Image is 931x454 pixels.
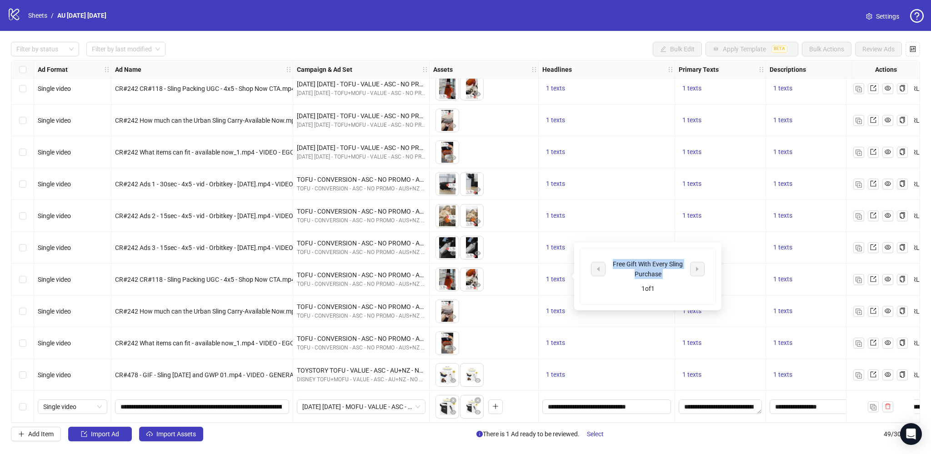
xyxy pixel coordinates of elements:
[667,66,674,73] span: holder
[853,179,864,190] button: Duplicate
[542,83,569,94] button: 1 texts
[115,65,141,75] strong: Ad Name
[297,206,425,216] div: TOFU - CONVERSION - ASC - NO PROMO - AUS+NZ - EVERYDAYCARRY - V1 - 1DV7DC Ad Set
[531,66,537,73] span: holder
[436,236,459,259] img: Asset 1
[297,175,425,185] div: TOFU - CONVERSION - ASC - NO PROMO - AUS+NZ - EVERYDAYCARRY - V1 - 1DV7DC Ad Set
[11,105,34,136] div: Select row 40
[110,66,116,73] span: holder
[770,338,796,349] button: 1 texts
[870,339,876,346] span: export
[475,186,481,193] span: eye
[297,270,425,280] div: TOFU - CONVERSION - ASC - NO PROMO - AUS+NZ - EVERYDAYCARRY - V1 - 1DV7DC Ad Set
[706,42,798,56] button: Apply TemplateBETA
[38,85,71,92] span: Single video
[11,60,34,79] div: Select all rows
[448,280,459,291] button: Preview
[450,282,456,288] span: eye
[115,212,455,220] span: CR#242 Ads 2 - 15sec - 4x5 - vid - Orbitkey - [DATE].mp4 - VIDEO - EGC - MIXED - FATHERSDAY - SLI...
[460,205,483,227] img: Asset 2
[770,65,806,75] strong: Descriptions
[472,216,483,227] button: Preview
[297,302,425,312] div: TOFU - CONVERSION - ASC - NO PROMO - AUS+NZ - EVERYDAYCARRY - V1 - 1DV7DC Ad Set
[460,77,483,100] img: Asset 2
[115,308,542,315] span: CR#242 How much can the Urban Sling Carry-Available Now.mp4 - VIDEO - EGC - [PERSON_NAME] - STORI...
[770,115,796,126] button: 1 texts
[450,397,456,404] span: close-circle
[38,244,71,251] span: Single video
[542,369,569,380] button: 1 texts
[436,109,459,132] img: Asset 1
[436,141,459,164] img: Asset 1
[682,307,701,314] span: 1 texts
[297,280,425,289] div: TOFU - CONVERSION - ASC - NO PROMO - AUS+NZ - EVERYDAYCARRY - V3 - 18102023 1DV7DC
[11,200,34,232] div: Select row 43
[885,212,891,219] span: eye
[139,427,203,441] button: Import Assets
[679,147,705,158] button: 1 texts
[475,397,481,404] span: close-circle
[38,117,71,124] span: Single video
[472,185,483,195] button: Preview
[546,339,565,346] span: 1 texts
[297,143,425,153] div: [DATE] [DATE] - TOFU - VALUE - ASC - NO PROMO - AU+NZ
[475,250,481,256] span: eye
[763,60,766,78] div: Resize Primary Texts column
[870,149,876,155] span: export
[682,116,701,124] span: 1 texts
[115,180,455,188] span: CR#242 Ads 1 - 30sec - 4x5 - vid - Orbitkey - [DATE].mp4 - VIDEO - EGC - MIXED - FATHERSDAY - SLI...
[770,242,796,253] button: 1 texts
[682,371,701,378] span: 1 texts
[679,210,705,221] button: 1 texts
[436,268,459,291] img: Asset 1
[856,86,862,92] img: Duplicate
[448,344,459,354] button: Preview
[653,42,702,56] button: Bulk Edit
[68,427,132,441] button: Import Ad
[448,216,459,227] button: Preview
[773,339,792,346] span: 1 texts
[297,121,425,130] div: [DATE] [DATE] - TOFU+MOFU - VALUE - ASC - NO PROMO - AU+NZ
[856,277,862,283] img: Duplicate
[115,85,480,92] span: CR#242 CR#118 - Sling Packing UGC - 4x5 - Shop Now CTA.mp4 - VIDEO - EGC - MIXED - FATHERSDAY - S...
[297,248,425,257] div: TOFU - CONVERSION - ASC - NO PROMO - AUS+NZ - EVERYDAYCARRY - V3 - 18102023 1DV7DC
[460,395,483,418] img: Asset 2
[542,179,569,190] button: 1 texts
[679,306,705,317] button: 1 texts
[297,89,425,98] div: [DATE] [DATE] - TOFU+MOFU - VALUE - ASC - NO PROMO - AU+NZ
[297,153,425,161] div: [DATE] [DATE] - TOFU+MOFU - VALUE - ASC - NO PROMO - AU+NZ
[28,430,54,438] span: Add Item
[875,65,897,75] strong: Actions
[537,66,544,73] span: holder
[885,371,891,378] span: eye
[870,117,876,123] span: export
[885,117,891,123] span: eye
[11,359,34,391] div: Select row 48
[855,42,902,56] button: Review Ads
[876,11,899,21] span: Settings
[38,212,71,220] span: Single video
[542,65,572,75] strong: Headlines
[870,85,876,91] span: export
[472,280,483,291] button: Preview
[448,395,459,406] button: Delete
[773,180,792,187] span: 1 texts
[436,300,459,323] img: Asset 1
[476,431,483,437] span: info-circle
[104,66,110,73] span: holder
[448,89,459,100] button: Preview
[906,42,920,56] button: Configure table settings
[546,212,565,219] span: 1 texts
[853,274,864,285] button: Duplicate
[297,65,352,75] strong: Campaign & Ad Set
[870,212,876,219] span: export
[448,153,459,164] button: Preview
[11,327,34,359] div: Select row 47
[436,395,459,418] div: Asset 1
[450,345,456,352] span: eye
[422,66,428,73] span: holder
[472,89,483,100] button: Preview
[427,60,429,78] div: Resize Campaign & Ad Set column
[856,309,862,315] img: Duplicate
[115,117,542,124] span: CR#242 How much can the Urban Sling Carry-Available Now.mp4 - VIDEO - EGC - [PERSON_NAME] - STORI...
